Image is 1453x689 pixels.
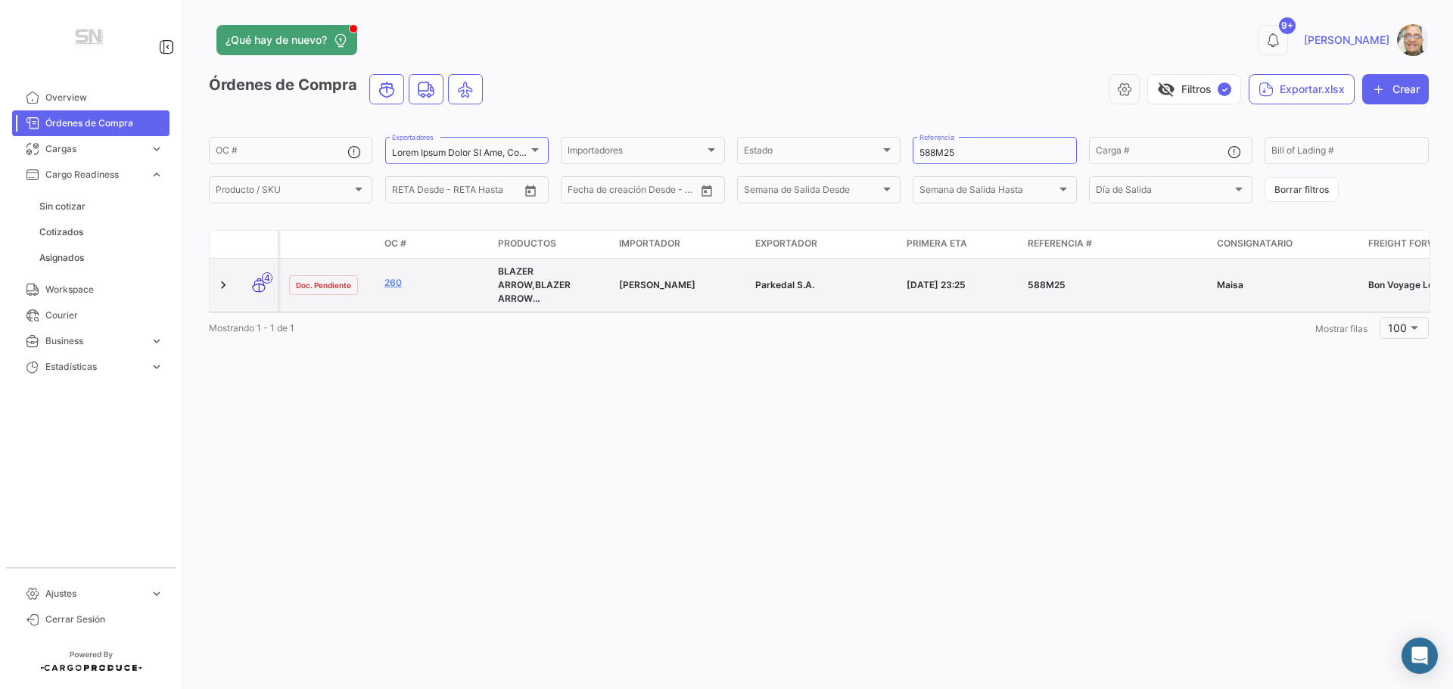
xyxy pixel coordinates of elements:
[1028,237,1092,250] span: Referencia #
[39,200,86,213] span: Sin cotizar
[498,265,602,590] span: BLAZER ARROW,BLAZER ARROW COTELE,BLAZER ARROW KNIT BT,BLAZER ARROW KNIT CODE,BLAZER ARROW KNIT FS...
[39,225,83,239] span: Cotizados
[695,179,718,202] button: Open calendar
[1249,74,1355,104] button: Exportar.xlsx
[45,283,163,296] span: Workspace
[1217,237,1293,250] span: Consignatario
[45,613,163,626] span: Cerrar Sesión
[901,231,1022,258] datatable-header-cell: Primera ETA
[209,74,487,104] h3: Órdenes de Compra
[45,116,163,130] span: Órdenes de Compra
[296,279,351,291] span: Doc. Pendiente
[12,110,170,136] a: Órdenes de Compra
[150,360,163,374] span: expand_more
[744,187,880,197] span: Semana de Salida Desde
[150,168,163,182] span: expand_more
[378,231,492,258] datatable-header-cell: OC #
[262,272,272,284] span: 4
[150,587,163,601] span: expand_more
[907,279,966,290] span: [DATE] 23:25
[568,147,704,158] span: Importadores
[150,142,163,156] span: expand_more
[384,276,486,290] a: 260
[1217,279,1243,290] span: Maisa
[53,18,129,61] img: Manufactura+Logo.png
[45,360,144,374] span: Estadísticas
[1265,177,1339,202] button: Borrar filtros
[492,231,613,258] datatable-header-cell: Productos
[12,303,170,328] a: Courier
[749,231,901,258] datatable-header-cell: Exportador
[430,187,490,197] input: Hasta
[45,142,144,156] span: Cargas
[216,25,357,55] button: ¿Qué hay de nuevo?
[1147,74,1241,104] button: visibility_offFiltros✓
[1211,231,1362,258] datatable-header-cell: Consignatario
[384,237,406,250] span: OC #
[370,75,403,104] button: Ocean
[1362,74,1429,104] button: Crear
[1096,187,1232,197] span: Día de Salida
[568,187,595,197] input: Desde
[613,231,749,258] datatable-header-cell: Importador
[12,277,170,303] a: Workspace
[744,147,880,158] span: Estado
[409,75,443,104] button: Land
[216,278,231,293] a: Expand/Collapse Row
[392,187,419,197] input: Desde
[907,237,967,250] span: Primera ETA
[1304,33,1389,48] span: [PERSON_NAME]
[1157,80,1175,98] span: visibility_off
[619,279,695,290] span: Van Heusen
[1402,638,1438,674] div: Abrir Intercom Messenger
[1315,323,1367,334] span: Mostrar filas
[1028,279,1066,290] span: 588M25
[498,237,556,250] span: Productos
[1388,321,1407,334] span: 100
[45,168,144,182] span: Cargo Readiness
[45,91,163,104] span: Overview
[216,187,352,197] span: Producto / SKU
[519,179,542,202] button: Open calendar
[150,334,163,348] span: expand_more
[226,33,327,48] span: ¿Qué hay de nuevo?
[919,187,1056,197] span: Semana de Salida Hasta
[1397,24,1429,56] img: Captura.PNG
[45,334,144,348] span: Business
[240,238,278,250] datatable-header-cell: Modo de Transporte
[605,187,666,197] input: Hasta
[33,221,170,244] a: Cotizados
[280,231,378,258] datatable-header-cell: Estado Doc.
[33,195,170,218] a: Sin cotizar
[449,75,482,104] button: Air
[619,237,680,250] span: Importador
[755,237,817,250] span: Exportador
[755,279,814,290] span: Parkedal S.A.
[39,251,84,265] span: Asignados
[45,309,163,322] span: Courier
[12,85,170,110] a: Overview
[45,587,144,601] span: Ajustes
[33,247,170,269] a: Asignados
[1218,82,1231,96] span: ✓
[1022,231,1211,258] datatable-header-cell: Referencia #
[209,322,294,334] span: Mostrando 1 - 1 de 1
